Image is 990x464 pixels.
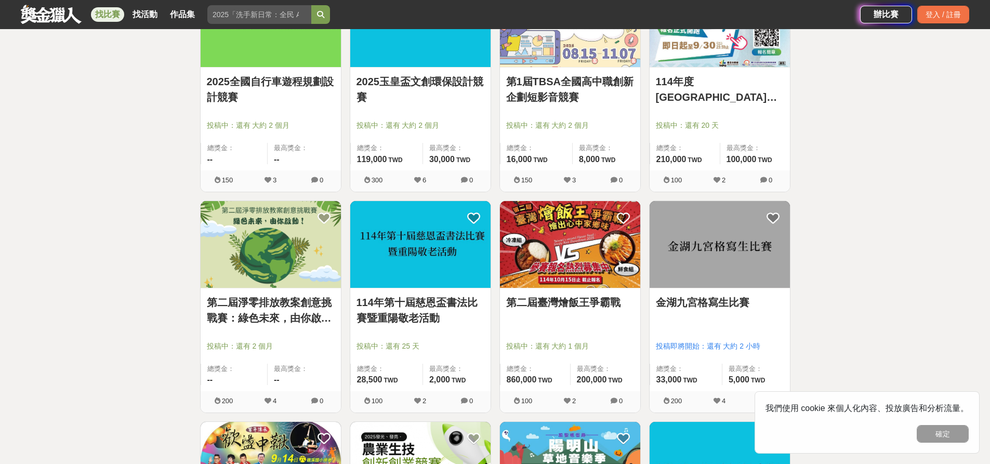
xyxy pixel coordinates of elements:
span: TWD [758,156,772,164]
span: 150 [222,176,233,184]
span: 最高獎金： [727,143,784,153]
span: 總獎金： [357,143,416,153]
span: TWD [608,377,622,384]
span: 0 [469,176,473,184]
span: 100,000 [727,155,757,164]
span: 8,000 [579,155,600,164]
span: 投稿中：還有 大約 2 個月 [506,120,634,131]
span: 0 [469,397,473,405]
span: 最高獎金： [577,364,634,374]
span: TWD [751,377,765,384]
span: 28,500 [357,375,382,384]
a: 作品集 [166,7,199,22]
span: 100 [372,397,383,405]
span: 4 [273,397,276,405]
span: 總獎金： [656,364,716,374]
span: 100 [521,397,533,405]
span: 200 [222,397,233,405]
span: 100 [671,176,682,184]
span: TWD [456,156,470,164]
span: 6 [423,176,426,184]
a: 第二屆淨零排放教案創意挑戰賽：綠色未來，由你啟動！ [207,295,335,326]
span: 0 [619,397,623,405]
span: 最高獎金： [274,143,335,153]
span: -- [207,155,213,164]
span: 總獎金： [507,364,564,374]
span: TWD [388,156,402,164]
span: 投稿中：還有 20 天 [656,120,784,131]
span: 總獎金： [357,364,416,374]
span: 200,000 [577,375,607,384]
a: 第1屆TBSA全國高中職創新企劃短影音競賽 [506,74,634,105]
img: Cover Image [650,201,790,288]
div: 登入 / 註冊 [917,6,969,23]
span: TWD [384,377,398,384]
span: 300 [372,176,383,184]
span: 150 [521,176,533,184]
span: 投稿中：還有 2 個月 [207,341,335,352]
span: 2,000 [429,375,450,384]
button: 確定 [917,425,969,443]
span: TWD [533,156,547,164]
span: 總獎金： [207,143,261,153]
span: 投稿中：還有 大約 1 個月 [506,341,634,352]
span: 總獎金： [656,143,714,153]
a: 2025玉皇盃文創環保設計競賽 [357,74,484,105]
span: TWD [683,377,697,384]
input: 2025「洗手新日常：全民 ALL IN」洗手歌全台徵選 [207,5,311,24]
a: 第二屆臺灣燴飯王爭霸戰 [506,295,634,310]
span: TWD [601,156,615,164]
span: 4 [722,397,725,405]
span: 總獎金： [507,143,566,153]
span: 我們使用 cookie 來個人化內容、投放廣告和分析流量。 [765,404,969,413]
span: 最高獎金： [429,143,484,153]
span: 2 [572,397,576,405]
span: 860,000 [507,375,537,384]
a: 2025全國自行車遊程規劃設計競賽 [207,74,335,105]
a: 找活動 [128,7,162,22]
span: 0 [619,176,623,184]
span: TWD [452,377,466,384]
span: 5,000 [729,375,749,384]
span: 2 [722,176,725,184]
span: 投稿中：還有 大約 2 個月 [207,120,335,131]
span: 33,000 [656,375,682,384]
a: 114年第十屆慈恩盃書法比賽暨重陽敬老活動 [357,295,484,326]
span: 3 [273,176,276,184]
span: 投稿中：還有 大約 2 個月 [357,120,484,131]
span: 投稿即將開始：還有 大約 2 小時 [656,341,784,352]
span: 3 [572,176,576,184]
span: -- [274,155,280,164]
span: 200 [671,397,682,405]
span: 最高獎金： [729,364,784,374]
img: Cover Image [500,201,640,288]
span: 119,000 [357,155,387,164]
span: 最高獎金： [429,364,484,374]
a: 辦比賽 [860,6,912,23]
span: 0 [769,176,772,184]
span: 最高獎金： [274,364,335,374]
a: 114年度[GEOGRAPHIC_DATA]住民族音樂季原住民族林班歌大賽 [656,74,784,105]
span: TWD [688,156,702,164]
span: 210,000 [656,155,687,164]
span: 總獎金： [207,364,261,374]
span: -- [207,375,213,384]
span: 投稿中：還有 25 天 [357,341,484,352]
span: -- [274,375,280,384]
span: 0 [320,176,323,184]
a: 金湖九宮格寫生比賽 [656,295,784,310]
img: Cover Image [201,201,341,288]
span: 30,000 [429,155,455,164]
span: 最高獎金： [579,143,634,153]
span: TWD [538,377,552,384]
span: 2 [423,397,426,405]
a: 找比賽 [91,7,124,22]
span: 0 [320,397,323,405]
span: 16,000 [507,155,532,164]
img: Cover Image [350,201,491,288]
